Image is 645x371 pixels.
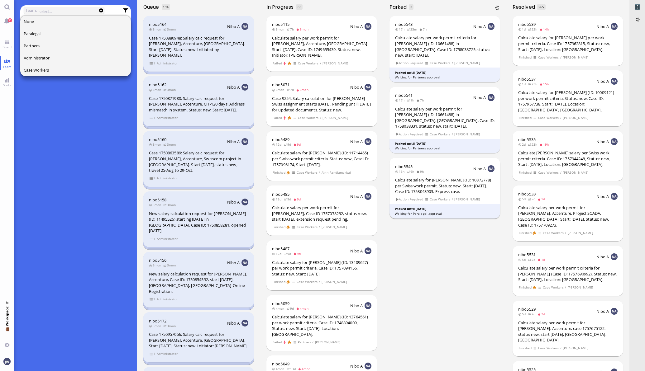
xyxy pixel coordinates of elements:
span: 2d [518,142,528,147]
span: Nibo A [227,199,240,205]
span: Nibo A [350,24,363,29]
a: nibo5543 [395,21,413,27]
span: nibo5545 [395,164,413,169]
button: Case Workers [20,64,131,76]
span: Case Workers [542,230,564,236]
span: Administrator [156,61,178,66]
img: NA [611,193,618,200]
div: Calculate salary for [PERSON_NAME] (ID: 10009121) per work permit criteria. Status: new. Case ID:... [518,90,618,113]
span: 9d [284,251,293,256]
div: Calculate salary per work permit criteria for [PERSON_NAME] (ID: 10661488) in [GEOGRAPHIC_DATA]. ... [395,35,494,58]
span: Nibo A [596,78,609,84]
a: nibo5071 [272,82,289,87]
span: Administrator [24,55,50,61]
span: Finished [272,279,285,284]
div: Calculate salary per work permit criteria for [PERSON_NAME] (Case ID: 1757690992). Status: new. S... [518,265,618,283]
span: Administrator [156,297,178,302]
span: 9h [407,169,416,174]
span: [PERSON_NAME] [321,279,347,284]
span: 1d [537,257,547,262]
span: 5d [518,312,528,316]
span: Administrator [156,236,178,242]
span: 1h [407,98,416,102]
span: [PERSON_NAME] [454,132,480,137]
span: Nibo A [473,95,486,100]
span: 9d [284,142,293,147]
span: 3mon [149,324,163,328]
span: 3mon [163,142,178,147]
div: Parked until [DATE] [395,141,495,146]
div: Calculate salary per work permit for [PERSON_NAME], Case ID 1757078232, status new, start [DATE],... [272,205,371,222]
span: [PERSON_NAME] [563,115,589,120]
span: Finished [518,285,532,290]
span: Case Workers [296,170,318,175]
label: Team: [25,7,37,14]
div: Parked until [DATE] [395,70,495,75]
span: 4mon [298,367,312,371]
span: 2d [528,197,537,201]
span: Finished [518,55,532,60]
span: / [560,55,562,60]
span: Action Required [395,197,423,202]
img: NA [611,78,618,85]
span: view 1 items [149,61,155,66]
div: Calculate salary for [PERSON_NAME] (ID: 13409627) per work permit criteria. Case ID: 1757094156, ... [272,260,371,277]
img: NA [241,259,248,266]
span: Case Workers [24,67,49,73]
img: NA [241,320,248,326]
div: Parked until [DATE] [395,207,495,211]
span: Failed [272,115,282,120]
div: Calculate salary for [PERSON_NAME] (ID: 11714465) per Swiss work permit criteria. Status: new, Ca... [272,150,371,167]
span: [PERSON_NAME] [315,340,341,345]
a: nibo5489 [272,137,289,142]
span: nibo5158 [149,197,166,203]
span: None [24,19,34,24]
span: Team [1,64,13,69]
span: Case Workers [429,60,451,66]
a: nibo5529 [518,306,536,312]
span: Nibo A [596,194,609,199]
span: [PERSON_NAME] [563,170,589,175]
span: Nibo A [473,24,486,29]
span: / [318,224,320,230]
span: Airin Pandiamakkal [321,170,351,175]
div: Waiting for Paralegal approval [395,211,495,216]
span: [PERSON_NAME] [321,224,347,230]
span: view 1 items [149,176,155,181]
span: 3mon [149,203,163,207]
span: 265 [538,5,544,9]
span: nibo5156 [149,257,166,263]
span: Case Workers [542,285,564,290]
span: 17h [395,98,407,102]
span: 12d [272,197,284,201]
img: NA [611,308,618,315]
span: / [451,60,453,66]
span: [PERSON_NAME] [322,115,348,120]
span: / [451,197,453,202]
span: Failed [272,340,282,345]
span: nibo5160 [149,137,166,142]
span: Nibo A [596,254,609,260]
span: [PERSON_NAME] [567,230,593,236]
a: nibo5535 [518,137,536,142]
span: 2d [537,312,547,316]
span: Queue [143,3,161,11]
span: 4mon [272,367,286,371]
a: nibo5541 [395,92,413,98]
span: Case Workers [538,55,559,60]
span: 5d [518,257,528,262]
span: Case Workers [296,224,318,230]
span: nibo5533 [518,191,536,197]
span: Nibo A [227,24,240,29]
img: NA [241,84,248,91]
span: 7d [286,87,296,92]
span: / [312,340,314,345]
a: nibo5164 [149,21,166,27]
div: Waiting for Partners approval [395,75,495,80]
span: view 1 items [149,297,155,302]
div: Calculate salary for [PERSON_NAME] (ID: 10872778) per Swiss work permit. Status: new. Start: [DAT... [395,177,494,195]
